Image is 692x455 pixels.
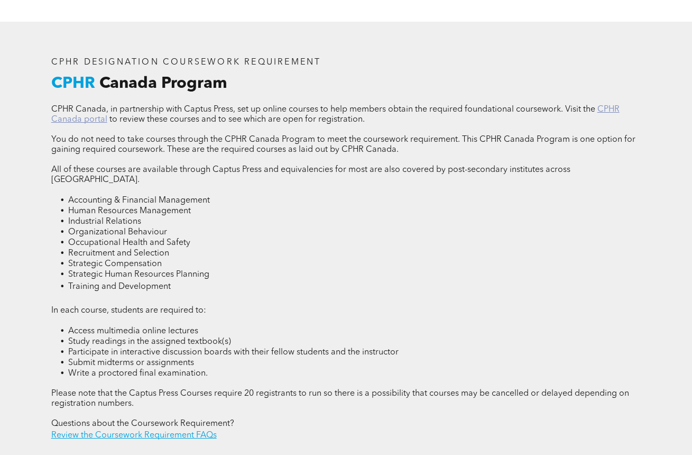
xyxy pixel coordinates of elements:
span: Questions about the Coursework Requirement? [51,420,234,428]
span: In each course, students are required to: [51,306,206,315]
span: Accounting & Financial Management [68,196,210,205]
span: to review these courses and to see which are open for registration. [109,115,365,124]
span: All of these courses are available through Captus Press and equivalencies for most are also cover... [51,166,570,184]
span: Recruitment and Selection [68,249,169,258]
span: Participate in interactive discussion boards with their fellow students and the instructor [68,348,399,357]
span: Please note that the Captus Press Courses require 20 registrants to run so there is a possibility... [51,389,629,408]
span: Submit midterms or assignments [68,359,194,367]
span: CPHR Canada, in partnership with Captus Press, set up online courses to help members obtain the r... [51,105,595,114]
span: Organizational Behaviour [68,228,167,236]
span: Study readings in the assigned textbook(s) [68,338,231,346]
span: Human Resources Management [68,207,191,215]
span: Strategic Compensation [68,260,162,268]
span: CPHR DESIGNATION COURSEWORK REQUIREMENT [51,58,321,67]
span: Industrial Relations [68,217,141,226]
a: Review the Coursework Requirement FAQs [51,431,217,440]
span: CPHR [51,76,95,92]
span: Access multimedia online lectures [68,327,198,335]
span: Occupational Health and Safety [68,239,190,247]
span: Training and Development [68,283,171,291]
span: Canada Program [99,76,227,92]
span: Strategic Human Resources Planning [68,270,209,279]
span: Write a proctored final examination. [68,369,208,378]
span: You do not need to take courses through the CPHR Canada Program to meet the coursework requiremen... [51,135,635,154]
